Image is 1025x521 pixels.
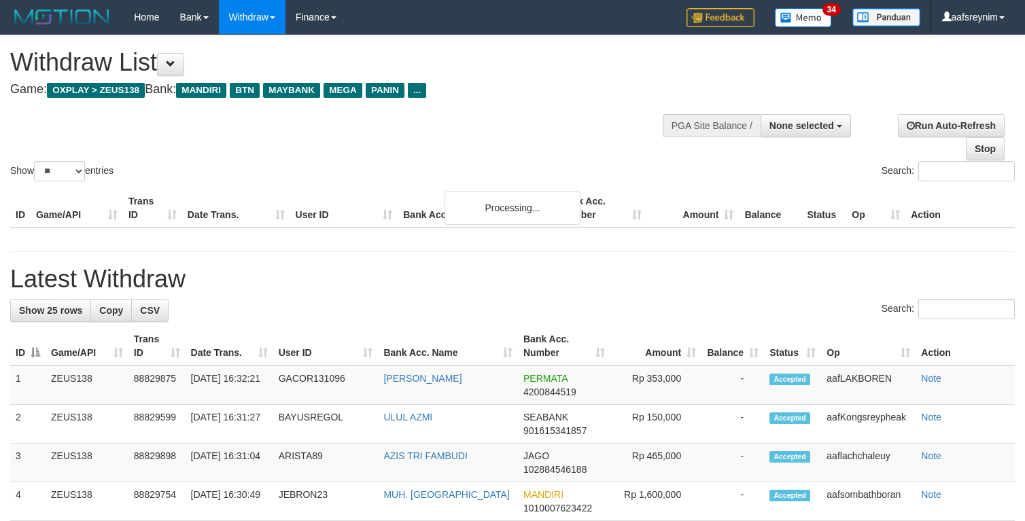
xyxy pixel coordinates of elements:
[555,189,647,228] th: Bank Acc. Number
[128,482,186,521] td: 88829754
[131,299,169,322] a: CSV
[921,450,941,461] a: Note
[31,189,123,228] th: Game/API
[523,450,549,461] span: JAGO
[46,444,128,482] td: ZEUS138
[10,444,46,482] td: 3
[10,161,114,181] label: Show entries
[610,444,701,482] td: Rp 465,000
[34,161,85,181] select: Showentries
[916,327,1015,365] th: Action
[10,405,46,444] td: 2
[769,374,810,385] span: Accepted
[19,305,82,316] span: Show 25 rows
[761,114,851,137] button: None selected
[186,482,273,521] td: [DATE] 16:30:49
[176,83,226,98] span: MANDIRI
[10,299,91,322] a: Show 25 rows
[822,3,841,16] span: 34
[775,8,832,27] img: Button%20Memo.svg
[701,444,764,482] td: -
[186,444,273,482] td: [DATE] 16:31:04
[398,189,554,228] th: Bank Acc. Name
[905,189,1015,228] th: Action
[918,299,1015,319] input: Search:
[852,8,920,26] img: panduan.png
[290,189,398,228] th: User ID
[445,191,580,225] div: Processing...
[366,83,404,98] span: PANIN
[383,450,467,461] a: AZIS TRI FAMBUDI
[821,405,916,444] td: aafKongsreypheak
[90,299,132,322] a: Copy
[378,327,518,365] th: Bank Acc. Name: activate to sort column ascending
[647,189,740,228] th: Amount
[663,114,761,137] div: PGA Site Balance /
[46,365,128,405] td: ZEUS138
[921,412,941,423] a: Note
[769,412,810,424] span: Accepted
[701,365,764,405] td: -
[46,482,128,521] td: ZEUS138
[610,405,701,444] td: Rp 150,000
[230,83,260,98] span: BTN
[882,299,1015,319] label: Search:
[10,482,46,521] td: 4
[383,412,432,423] a: ULUL AZMI
[128,365,186,405] td: 88829875
[523,425,587,436] span: Copy 901615341857 to clipboard
[10,7,114,27] img: MOTION_logo.png
[821,365,916,405] td: aafLAKBOREN
[821,482,916,521] td: aafsombathboran
[921,373,941,384] a: Note
[610,327,701,365] th: Amount: activate to sort column ascending
[99,305,123,316] span: Copy
[523,464,587,475] span: Copy 102884546188 to clipboard
[821,327,916,365] th: Op: activate to sort column ascending
[523,387,576,397] span: Copy 4200844519 to clipboard
[898,114,1005,137] a: Run Auto-Refresh
[918,161,1015,181] input: Search:
[610,482,701,521] td: Rp 1,600,000
[46,327,128,365] th: Game/API: activate to sort column ascending
[182,189,290,228] th: Date Trans.
[764,327,821,365] th: Status: activate to sort column ascending
[769,451,810,463] span: Accepted
[47,83,145,98] span: OXPLAY > ZEUS138
[383,373,462,384] a: [PERSON_NAME]
[523,373,568,384] span: PERMATA
[408,83,426,98] span: ...
[46,405,128,444] td: ZEUS138
[273,365,379,405] td: GACOR131096
[523,489,563,500] span: MANDIRI
[273,482,379,521] td: JEBRON23
[523,412,568,423] span: SEABANK
[128,444,186,482] td: 88829898
[186,365,273,405] td: [DATE] 16:32:21
[610,365,701,405] td: Rp 353,000
[10,327,46,365] th: ID: activate to sort column descending
[186,327,273,365] th: Date Trans.: activate to sort column ascending
[10,83,670,96] h4: Game: Bank:
[273,405,379,444] td: BAYUSREGOL
[140,305,160,316] span: CSV
[687,8,754,27] img: Feedback.jpg
[10,49,670,76] h1: Withdraw List
[701,482,764,521] td: -
[921,489,941,500] a: Note
[739,189,801,228] th: Balance
[128,405,186,444] td: 88829599
[263,83,320,98] span: MAYBANK
[10,266,1015,293] h1: Latest Withdraw
[123,189,182,228] th: Trans ID
[10,189,31,228] th: ID
[273,327,379,365] th: User ID: activate to sort column ascending
[523,503,592,514] span: Copy 1010007623422 to clipboard
[846,189,905,228] th: Op
[518,327,610,365] th: Bank Acc. Number: activate to sort column ascending
[769,490,810,501] span: Accepted
[966,137,1005,160] a: Stop
[10,365,46,405] td: 1
[821,444,916,482] td: aaflachchaleuy
[769,120,834,131] span: None selected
